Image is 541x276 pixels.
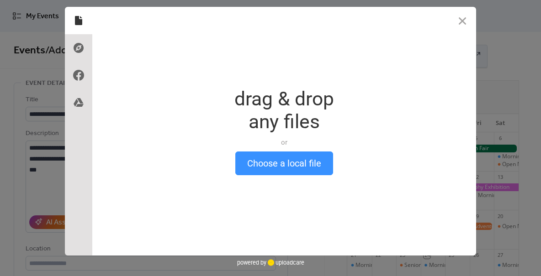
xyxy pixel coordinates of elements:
[237,255,304,269] div: powered by
[65,89,92,116] div: Google Drive
[235,151,333,175] button: Choose a local file
[65,34,92,62] div: Direct Link
[234,88,334,133] div: drag & drop any files
[234,138,334,147] div: or
[65,62,92,89] div: Facebook
[266,259,304,266] a: uploadcare
[449,7,476,34] button: Close
[65,7,92,34] div: Local Files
